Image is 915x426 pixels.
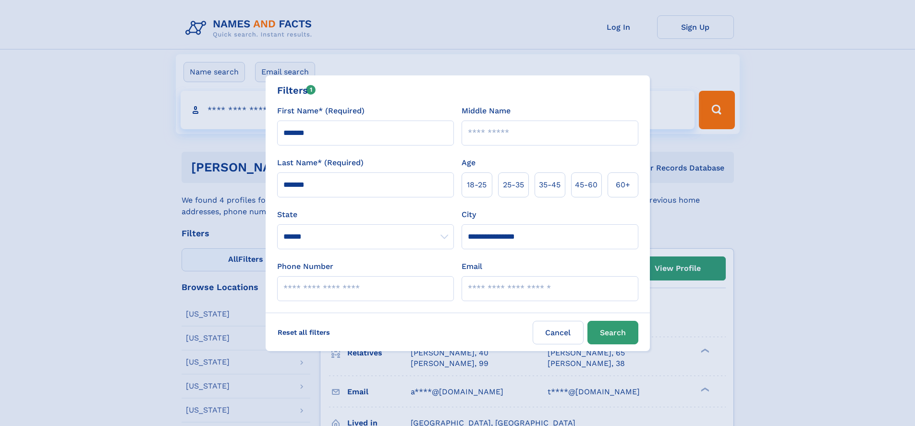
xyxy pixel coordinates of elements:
span: 35‑45 [539,179,561,191]
div: Filters [277,83,316,97]
label: Cancel [533,321,584,344]
span: 18‑25 [467,179,487,191]
label: Reset all filters [271,321,336,344]
label: Last Name* (Required) [277,157,364,169]
label: Age [462,157,476,169]
label: First Name* (Required) [277,105,365,117]
label: Email [462,261,482,272]
label: Phone Number [277,261,333,272]
label: City [462,209,476,220]
label: State [277,209,454,220]
span: 25‑35 [503,179,524,191]
span: 60+ [616,179,630,191]
span: 45‑60 [575,179,598,191]
label: Middle Name [462,105,511,117]
button: Search [587,321,638,344]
